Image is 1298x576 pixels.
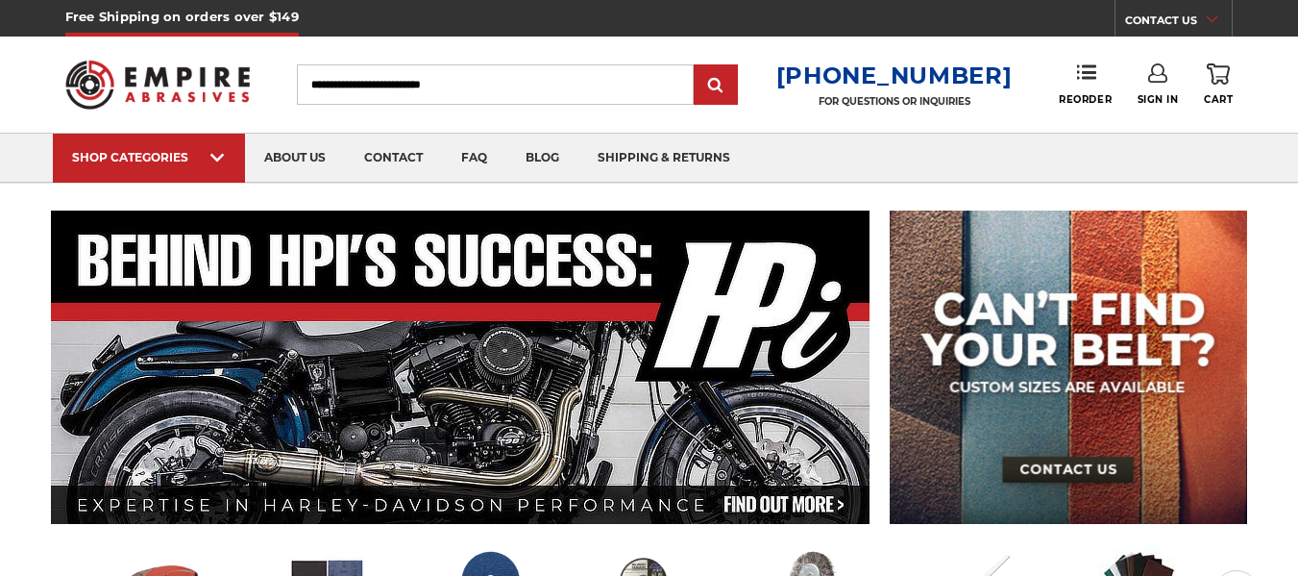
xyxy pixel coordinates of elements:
[245,134,345,183] a: about us
[1059,93,1112,106] span: Reorder
[1204,93,1233,106] span: Cart
[776,95,1013,108] p: FOR QUESTIONS OR INQUIRIES
[1125,10,1232,37] a: CONTACT US
[51,211,870,524] img: Banner for an interview featuring Horsepower Inc who makes Harley performance upgrades featured o...
[776,62,1013,89] a: [PHONE_NUMBER]
[697,66,735,105] input: Submit
[72,150,226,164] div: SHOP CATEGORIES
[506,134,578,183] a: blog
[578,134,749,183] a: shipping & returns
[1059,63,1112,105] a: Reorder
[1204,63,1233,106] a: Cart
[1138,93,1179,106] span: Sign In
[442,134,506,183] a: faq
[65,48,250,120] img: Empire Abrasives
[890,211,1247,524] img: promo banner for custom belts.
[345,134,442,183] a: contact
